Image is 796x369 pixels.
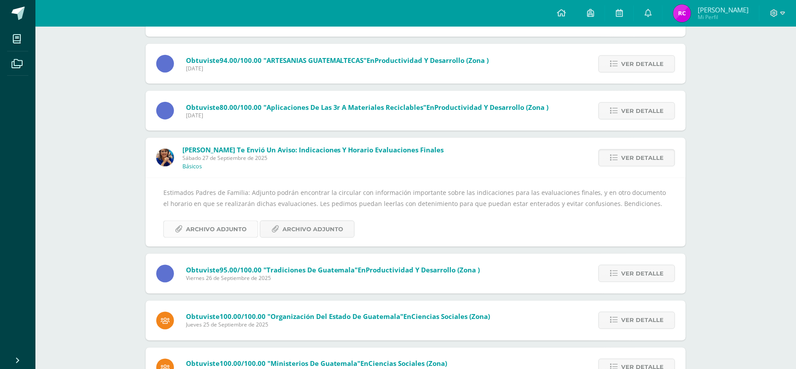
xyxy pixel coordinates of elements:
span: Obtuviste en [186,359,448,368]
span: Ciencias Sociales (Zona) [412,312,491,321]
span: 80.00/100.00 [220,103,262,112]
span: [PERSON_NAME] te envió un aviso: Indicaciones y Horario Evaluaciones Finales [182,145,444,154]
span: [DATE] [186,65,489,72]
span: Obtuviste en [186,265,480,274]
span: Viernes 26 de Septiembre de 2025 [186,274,480,282]
span: Ver detalle [621,103,664,119]
span: Ver detalle [621,150,664,166]
span: Jueves 25 de Septiembre de 2025 [186,321,491,329]
span: Obtuviste en [186,56,489,65]
span: Archivo Adjunto [282,221,343,237]
span: Archivo Adjunto [186,221,247,237]
span: Obtuviste en [186,312,491,321]
span: Ver detalle [621,265,664,282]
img: 6d9fced4c84605b3710009335678f580.png [673,4,691,22]
span: "ARTESANIAS GUATEMALTECAS" [263,56,367,65]
p: Básicos [182,163,202,170]
span: Ver detalle [621,312,664,329]
span: "Ministerios de Guatemala" [267,359,361,368]
span: 94.00/100.00 [220,56,262,65]
span: [PERSON_NAME] [698,5,749,14]
span: Obtuviste en [186,103,549,112]
span: Sábado 27 de Septiembre de 2025 [182,154,444,162]
div: Estimados Padres de Familia: Adjunto podrán encontrar la circular con información importante sobr... [163,187,668,238]
span: Ciencias Sociales (Zona) [369,359,448,368]
span: Mi Perfil [698,13,749,21]
span: Productividad y Desarrollo (Zona ) [435,103,549,112]
span: "Aplicaciones de las 3r a materiales reciclables" [263,103,427,112]
span: Productividad y Desarrollo (Zona ) [375,56,489,65]
span: 100.00/100.00 [220,312,266,321]
span: [DATE] [186,112,549,119]
img: 5d6f35d558c486632aab3bda9a330e6b.png [156,149,174,167]
span: Ver detalle [621,56,664,72]
span: 95.00/100.00 [220,265,262,274]
span: 100.00/100.00 [220,359,266,368]
span: Productividad y Desarrollo (Zona ) [366,265,480,274]
a: Archivo Adjunto [163,221,258,238]
a: Archivo Adjunto [260,221,355,238]
span: "Tradiciones de Guatemala" [263,265,358,274]
span: "Organización del Estado de Guatemala" [267,312,404,321]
